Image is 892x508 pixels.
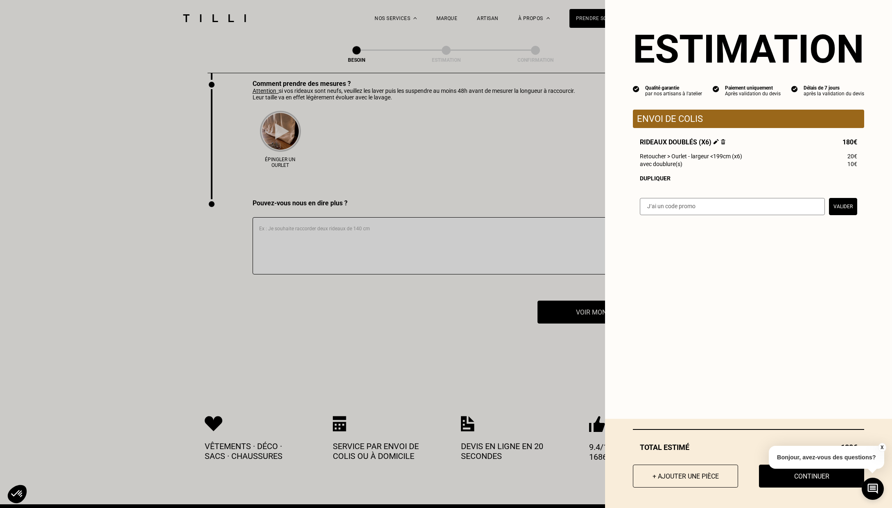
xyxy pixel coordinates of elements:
img: icon list info [791,85,798,92]
button: X [878,443,886,452]
span: Retoucher > Ourlet - largeur <199cm (x6) [640,153,742,160]
section: Estimation [633,26,864,72]
p: Bonjour, avez-vous des questions? [769,446,884,469]
img: Éditer [714,139,719,144]
div: Délais de 7 jours [804,85,864,91]
button: + Ajouter une pièce [633,465,738,488]
img: icon list info [633,85,639,92]
span: 20€ [847,153,857,160]
div: Dupliquer [640,175,857,182]
div: Après validation du devis [725,91,781,97]
button: Valider [829,198,857,215]
div: après la validation du devis [804,91,864,97]
p: Envoi de colis [637,114,860,124]
div: Qualité garantie [645,85,702,91]
img: icon list info [713,85,719,92]
button: Continuer [759,465,864,488]
input: J‘ai un code promo [640,198,825,215]
span: 10€ [847,161,857,167]
div: Paiement uniquement [725,85,781,91]
span: avec doublure(s) [640,161,682,167]
span: 180€ [842,138,857,146]
img: Supprimer [721,139,725,144]
div: par nos artisans à l'atelier [645,91,702,97]
span: Rideaux doublés (x6) [640,138,725,146]
div: Total estimé [633,443,864,452]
